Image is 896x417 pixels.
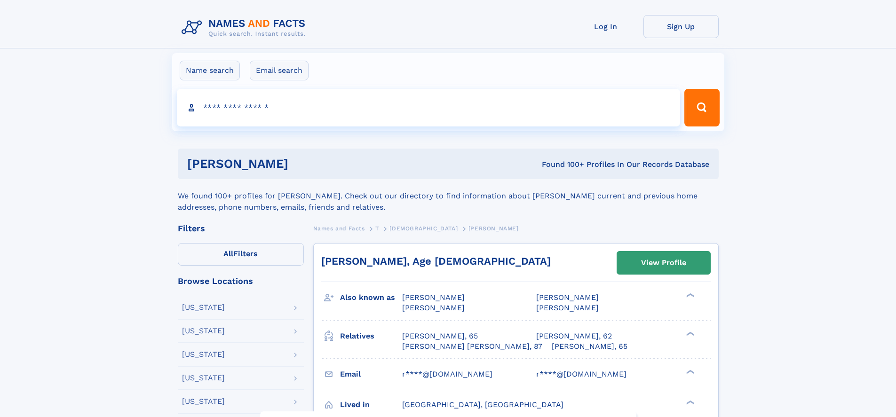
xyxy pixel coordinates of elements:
[177,89,681,126] input: search input
[641,252,686,274] div: View Profile
[536,293,599,302] span: [PERSON_NAME]
[389,225,458,232] span: [DEMOGRAPHIC_DATA]
[468,225,519,232] span: [PERSON_NAME]
[340,397,402,413] h3: Lived in
[178,243,304,266] label: Filters
[178,224,304,233] div: Filters
[684,399,695,405] div: ❯
[684,292,695,299] div: ❯
[321,255,551,267] a: [PERSON_NAME], Age [DEMOGRAPHIC_DATA]
[313,222,365,234] a: Names and Facts
[684,330,695,337] div: ❯
[250,61,309,80] label: Email search
[182,351,225,358] div: [US_STATE]
[180,61,240,80] label: Name search
[187,158,415,170] h1: [PERSON_NAME]
[389,222,458,234] a: [DEMOGRAPHIC_DATA]
[182,374,225,382] div: [US_STATE]
[402,293,465,302] span: [PERSON_NAME]
[536,331,612,341] a: [PERSON_NAME], 62
[340,328,402,344] h3: Relatives
[375,225,379,232] span: T
[402,400,563,409] span: [GEOGRAPHIC_DATA], [GEOGRAPHIC_DATA]
[415,159,709,170] div: Found 100+ Profiles In Our Records Database
[552,341,627,352] a: [PERSON_NAME], 65
[402,303,465,312] span: [PERSON_NAME]
[178,277,304,285] div: Browse Locations
[684,369,695,375] div: ❯
[375,222,379,234] a: T
[643,15,719,38] a: Sign Up
[182,398,225,405] div: [US_STATE]
[182,327,225,335] div: [US_STATE]
[223,249,233,258] span: All
[402,341,542,352] a: [PERSON_NAME] [PERSON_NAME], 87
[617,252,710,274] a: View Profile
[684,89,719,126] button: Search Button
[402,331,478,341] a: [PERSON_NAME], 65
[182,304,225,311] div: [US_STATE]
[568,15,643,38] a: Log In
[340,366,402,382] h3: Email
[340,290,402,306] h3: Also known as
[178,15,313,40] img: Logo Names and Facts
[178,179,719,213] div: We found 100+ profiles for [PERSON_NAME]. Check out our directory to find information about [PERS...
[536,303,599,312] span: [PERSON_NAME]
